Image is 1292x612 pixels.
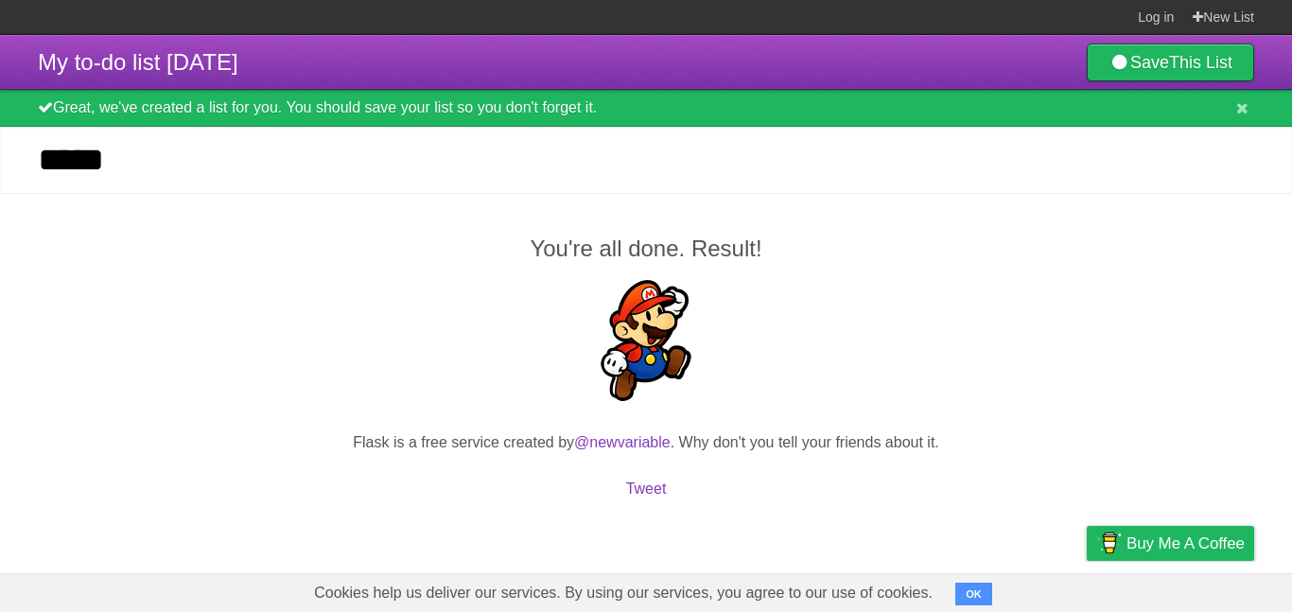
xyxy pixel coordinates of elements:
[295,574,952,612] span: Cookies help us deliver our services. By using our services, you agree to our use of cookies.
[38,431,1254,454] p: Flask is a free service created by . Why don't you tell your friends about it.
[1096,527,1122,559] img: Buy me a coffee
[1126,527,1245,560] span: Buy me a coffee
[574,434,671,450] a: @newvariable
[38,49,238,75] span: My to-do list [DATE]
[1087,526,1254,561] a: Buy me a coffee
[585,280,707,401] img: Super Mario
[1169,53,1232,72] b: This List
[955,583,992,605] button: OK
[1087,44,1254,81] a: SaveThis List
[626,481,667,497] a: Tweet
[38,232,1254,266] h2: You're all done. Result!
